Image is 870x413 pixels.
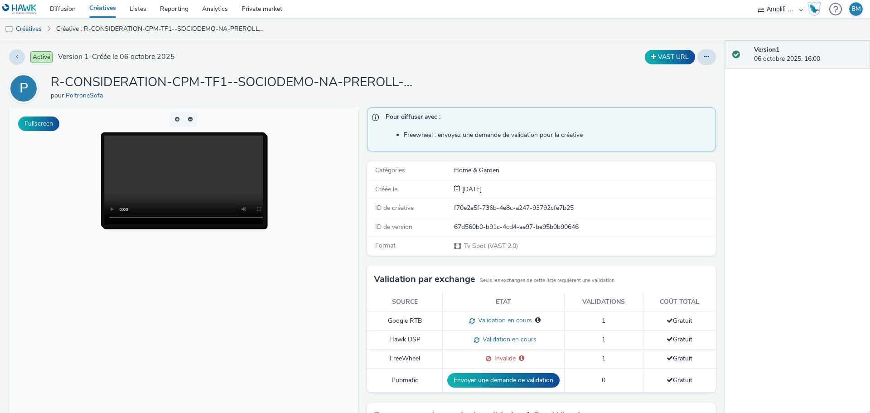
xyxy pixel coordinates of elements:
span: Validation en cours [479,335,536,344]
div: Dupliquer la créative en un VAST URL [643,50,697,64]
h1: R-CONSIDERATION-CPM-TF1--SOCIODEMO-NA-PREROLL-1x1-TV-15s_W41_V2_$430141713$ [51,74,413,91]
span: 1 [602,316,605,325]
span: Invalide [491,354,516,363]
span: Gratuit [667,316,692,325]
span: 1 [602,354,605,363]
td: Google RTB [367,311,443,330]
div: 06 octobre 2025, 16:00 [754,45,863,64]
img: Hawk Academy [807,2,821,16]
a: Créative : R-CONSIDERATION-CPM-TF1--SOCIODEMO-NA-PREROLL-1x1-TV-15s_W41_V2_$430141713$ [52,18,269,40]
span: Gratuit [667,354,692,363]
span: 1 [602,335,605,344]
a: PoltroneSofa [66,91,106,100]
div: BM [851,2,861,16]
span: pour [51,91,66,100]
td: FreeWheel [367,350,443,369]
a: P [9,84,42,92]
span: Format [375,241,396,250]
td: Pubmatic [367,368,443,392]
span: Activé [30,51,53,63]
button: VAST URL [645,50,695,64]
h3: Validation par exchange [374,272,475,286]
th: Source [367,293,443,311]
small: Seuls les exchanges de cette liste requièrent une validation [480,277,614,284]
th: Coût total [643,293,716,311]
span: ID de créative [375,204,414,212]
img: tv [5,25,14,34]
li: Freewheel : envoyez une demande de validation pour la créative [404,131,711,140]
button: Fullscreen [18,117,59,131]
span: Catégories [375,166,405,175]
span: Créée le [375,185,397,194]
span: Tv Spot (VAST 2.0) [463,242,518,250]
span: Pour diffuser avec : [386,112,706,124]
div: P [19,76,28,101]
div: Home & Garden [454,166,715,175]
span: Gratuit [667,335,692,344]
span: [DATE] [460,185,482,194]
span: Validation en cours [475,316,532,325]
button: Envoyer une demande de validation [447,373,560,388]
strong: Version 1 [754,45,779,54]
div: 67d560b0-b91c-4cd4-ae97-be95b0b90646 [454,223,715,232]
div: f70e2e5f-736b-4e8c-a247-93792cfe7b25 [454,204,715,213]
span: Version 1 - Créée le 06 octobre 2025 [58,52,175,62]
span: Gratuit [667,376,692,384]
span: ID de version [375,223,412,231]
span: 0 [602,376,605,384]
td: Hawk DSP [367,330,443,350]
div: Création 06 octobre 2025, 16:00 [460,185,482,194]
a: Hawk Academy [807,2,825,16]
img: undefined Logo [2,4,37,15]
th: Etat [443,293,565,311]
th: Validations [565,293,643,311]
